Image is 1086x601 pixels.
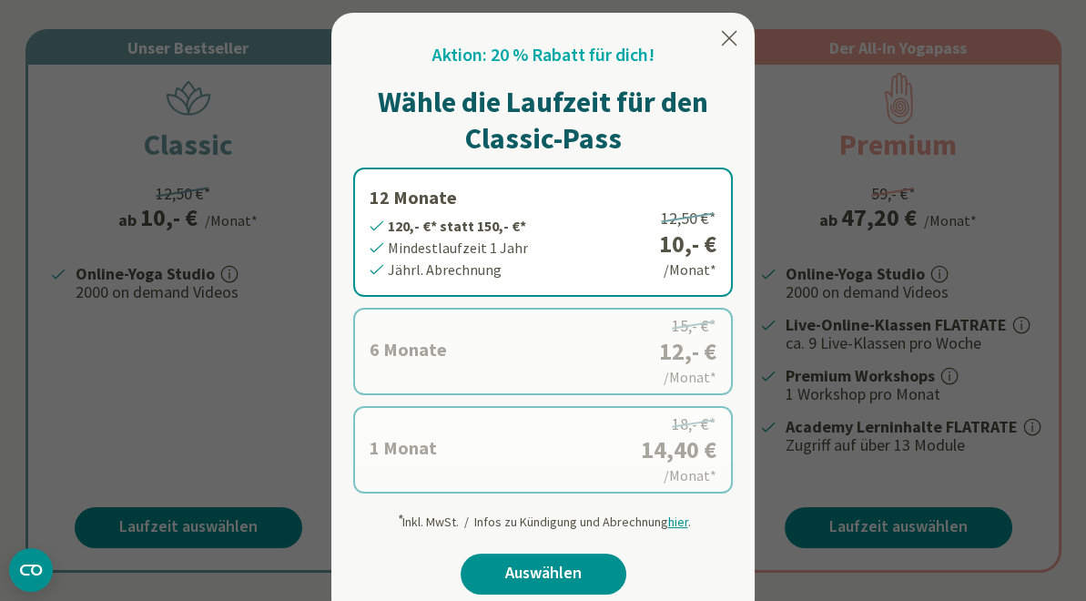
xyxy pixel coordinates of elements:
span: hier [668,514,688,530]
div: Inkl. MwSt. / Infos zu Kündigung und Abrechnung . [396,504,691,532]
h2: Aktion: 20 % Rabatt für dich! [432,42,655,69]
a: Auswählen [461,554,626,595]
button: CMP-Widget öffnen [9,548,53,592]
h1: Wähle die Laufzeit für den Classic-Pass [353,84,733,157]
